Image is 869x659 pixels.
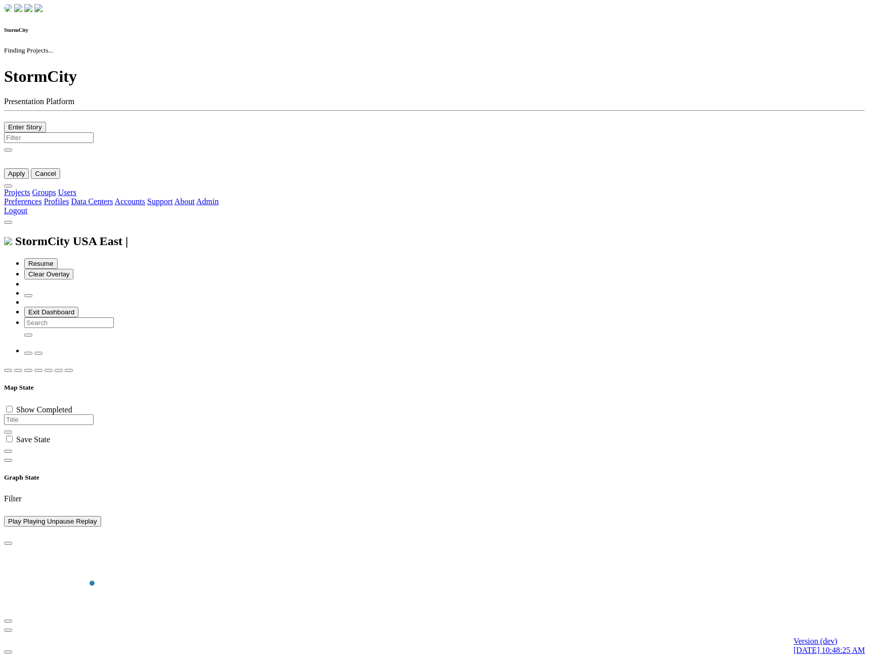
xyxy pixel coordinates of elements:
button: Exit Dashboard [24,307,78,317]
button: Enter Story [4,122,46,132]
a: Users [58,188,76,197]
img: chi-fish-up.png [24,4,32,12]
label: Filter [4,494,22,503]
img: chi-fish-down.png [4,4,12,12]
span: Replay [76,517,97,525]
span: USA East [73,234,122,248]
h6: StormCity [4,27,865,33]
a: Logout [4,206,27,215]
a: Support [147,197,173,206]
img: chi-fish-blink.png [34,4,42,12]
span: StormCity [15,234,70,248]
a: Profiles [44,197,69,206]
small: Finding Projects... [4,46,54,54]
a: Accounts [115,197,145,206]
a: About [175,197,195,206]
img: chi-fish-icon.svg [4,237,12,245]
input: Title [4,414,94,425]
h1: StormCity [4,67,865,86]
button: Apply [4,168,29,179]
a: Data Centers [71,197,113,206]
a: Version (dev) [DATE] 10:48:25 AM [794,637,865,655]
span: Playing [23,517,46,525]
a: Admin [196,197,219,206]
label: Save State [16,435,50,444]
button: Play Playing Unpause Replay [4,516,101,527]
span: Unpause [47,517,74,525]
input: Search [24,317,114,328]
span: [DATE] 10:48:25 AM [794,646,865,654]
h5: Map State [4,384,865,392]
button: Resume [24,258,58,269]
label: Show Completed [16,405,72,414]
button: Clear Overlay [24,269,73,279]
img: chi-fish-down.png [14,4,22,12]
span: | [125,234,128,248]
button: Cancel [31,168,60,179]
a: Groups [32,188,56,197]
h5: Graph State [4,474,865,482]
input: Filter [4,132,94,143]
a: Projects [4,188,30,197]
span: Play [8,517,21,525]
a: Preferences [4,197,42,206]
span: Presentation Platform [4,97,74,106]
